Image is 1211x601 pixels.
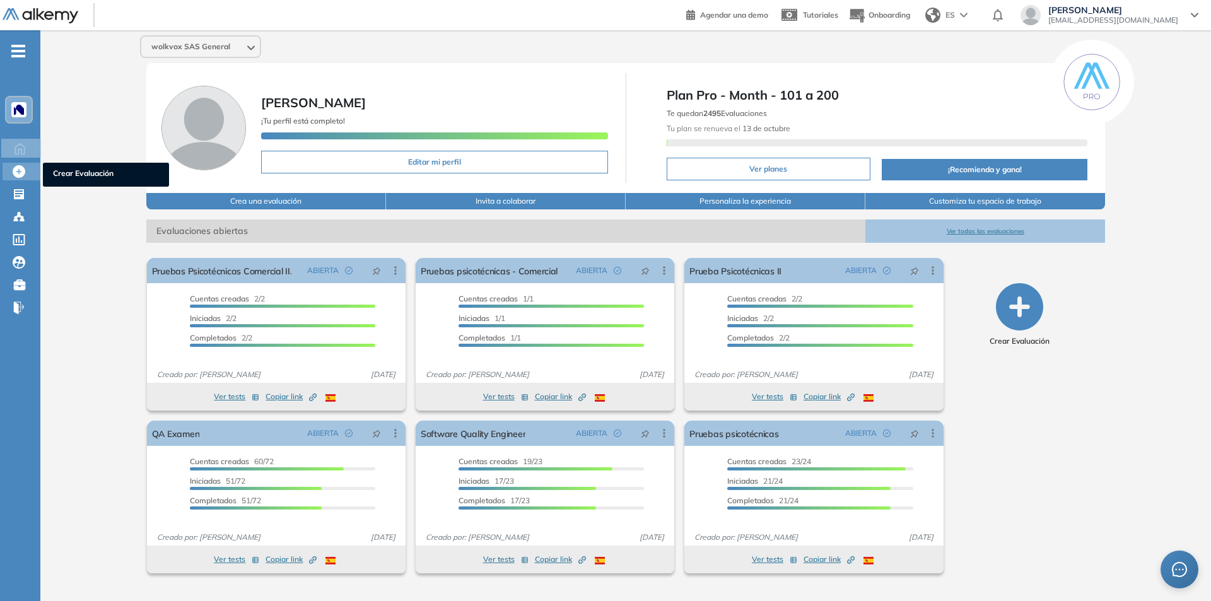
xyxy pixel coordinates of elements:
[667,108,767,118] span: Te quedan Evaluaciones
[845,428,877,439] span: ABIERTA
[483,389,529,404] button: Ver tests
[266,389,317,404] button: Copiar link
[910,265,919,276] span: pushpin
[635,369,669,380] span: [DATE]
[266,391,317,402] span: Copiar link
[535,552,586,567] button: Copiar link
[190,313,237,323] span: 2/2
[459,457,542,466] span: 19/23
[686,6,768,21] a: Agendar una demo
[960,13,968,18] img: arrow
[214,552,259,567] button: Ver tests
[614,267,621,274] span: check-circle
[190,333,252,342] span: 2/2
[535,554,586,565] span: Copiar link
[689,258,781,283] a: Prueba Psicotécnicas II
[1172,562,1188,578] span: message
[882,159,1088,180] button: ¡Recomienda y gana!
[904,532,939,543] span: [DATE]
[459,476,514,486] span: 17/23
[576,265,607,276] span: ABIERTA
[848,2,910,29] button: Onboarding
[740,124,790,133] b: 13 de octubre
[803,10,838,20] span: Tutoriales
[727,476,758,486] span: Iniciadas
[307,265,339,276] span: ABIERTA
[146,219,865,243] span: Evaluaciones abiertas
[752,389,797,404] button: Ver tests
[190,476,221,486] span: Iniciadas
[631,260,659,281] button: pushpin
[727,476,783,486] span: 21/24
[421,258,558,283] a: Pruebas psicotécnicas - Comercial
[595,557,605,564] img: ESP
[152,369,266,380] span: Creado por: [PERSON_NAME]
[421,369,534,380] span: Creado por: [PERSON_NAME]
[190,333,237,342] span: Completados
[804,389,855,404] button: Copiar link
[689,421,778,446] a: Pruebas psicotécnicas
[459,333,521,342] span: 1/1
[689,532,803,543] span: Creado por: [PERSON_NAME]
[727,333,774,342] span: Completados
[261,95,366,110] span: [PERSON_NAME]
[901,260,928,281] button: pushpin
[641,265,650,276] span: pushpin
[667,86,1088,105] span: Plan Pro - Month - 101 a 200
[869,10,910,20] span: Onboarding
[366,369,401,380] span: [DATE]
[641,428,650,438] span: pushpin
[904,369,939,380] span: [DATE]
[459,294,518,303] span: Cuentas creadas
[910,428,919,438] span: pushpin
[261,151,608,173] button: Editar mi perfil
[366,532,401,543] span: [DATE]
[595,394,605,402] img: ESP
[883,267,891,274] span: check-circle
[3,8,78,24] img: Logo
[689,369,803,380] span: Creado por: [PERSON_NAME]
[483,552,529,567] button: Ver tests
[190,294,265,303] span: 2/2
[14,105,24,115] img: https://assets.alkemy.org/workspaces/1394/c9baeb50-dbbd-46c2-a7b2-c74a16be862c.png
[459,457,518,466] span: Cuentas creadas
[865,219,1105,243] button: Ver todas las evaluaciones
[459,496,505,505] span: Completados
[925,8,940,23] img: world
[626,193,865,209] button: Personaliza la experiencia
[152,421,200,446] a: QA Examen
[727,333,790,342] span: 2/2
[386,193,626,209] button: Invita a colaborar
[214,389,259,404] button: Ver tests
[535,389,586,404] button: Copiar link
[459,476,489,486] span: Iniciadas
[901,423,928,443] button: pushpin
[151,42,230,52] span: wolkvox SAS General
[421,532,534,543] span: Creado por: [PERSON_NAME]
[727,457,787,466] span: Cuentas creadas
[307,428,339,439] span: ABIERTA
[576,428,607,439] span: ABIERTA
[152,258,292,283] a: Pruebas Psicotécnicas Comercial II.
[325,557,336,564] img: ESP
[325,394,336,402] img: ESP
[459,313,489,323] span: Iniciadas
[266,554,317,565] span: Copiar link
[459,313,505,323] span: 1/1
[631,423,659,443] button: pushpin
[372,428,381,438] span: pushpin
[345,267,353,274] span: check-circle
[804,552,855,567] button: Copiar link
[146,193,386,209] button: Crea una evaluación
[190,496,261,505] span: 51/72
[190,313,221,323] span: Iniciadas
[190,476,245,486] span: 51/72
[945,9,955,21] span: ES
[727,313,774,323] span: 2/2
[363,260,390,281] button: pushpin
[727,496,799,505] span: 21/24
[727,313,758,323] span: Iniciadas
[667,124,790,133] span: Tu plan se renueva el
[190,496,237,505] span: Completados
[152,532,266,543] span: Creado por: [PERSON_NAME]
